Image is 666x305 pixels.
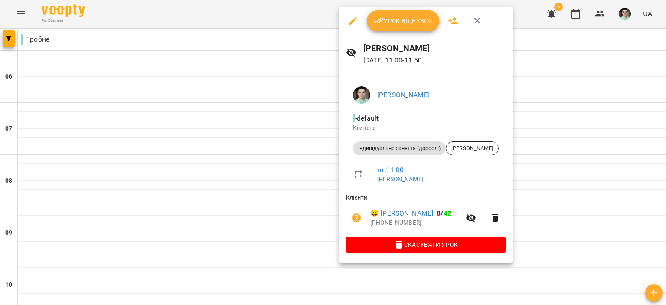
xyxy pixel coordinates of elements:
[353,239,499,250] span: Скасувати Урок
[437,209,441,217] span: 8
[446,141,499,155] div: [PERSON_NAME]
[370,208,433,219] a: 😀 [PERSON_NAME]
[377,166,404,174] a: пт , 11:00
[446,144,498,152] span: [PERSON_NAME]
[437,209,451,217] b: /
[353,144,446,152] span: Індивідуальне заняття (дорослі)
[377,91,430,99] a: [PERSON_NAME]
[363,42,506,55] h6: [PERSON_NAME]
[363,55,506,66] p: [DATE] 11:00 - 11:50
[374,16,433,26] span: Урок відбувся
[346,237,506,253] button: Скасувати Урок
[346,207,367,228] button: Візит ще не сплачено. Додати оплату?
[353,86,370,104] img: 8482cb4e613eaef2b7d25a10e2b5d949.jpg
[367,10,440,31] button: Урок відбувся
[444,209,451,217] span: 42
[377,176,424,183] a: [PERSON_NAME]
[346,193,506,236] ul: Клієнти
[370,219,460,227] p: [PHONE_NUMBER]
[353,114,380,122] span: - default
[353,124,499,132] p: Кімната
